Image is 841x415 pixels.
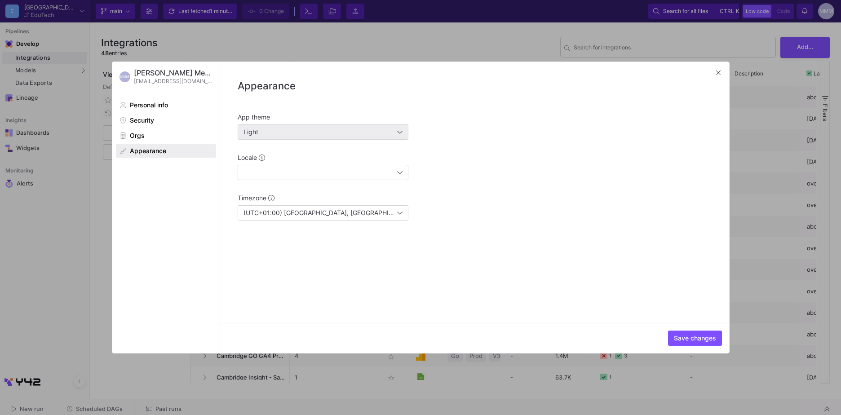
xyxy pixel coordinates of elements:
[134,69,212,76] span: [PERSON_NAME] Meriales
[130,117,154,124] span: Security
[238,80,711,92] h2: Appearance
[116,129,216,142] button: Orgs
[238,154,408,161] div: Locale
[238,114,270,121] span: App theme
[116,144,216,158] button: Appearance
[116,114,216,127] button: Security
[243,128,258,136] span: Light
[134,78,212,84] span: [EMAIL_ADDRESS][DOMAIN_NAME]
[130,102,168,109] span: Personal info
[243,209,679,216] span: (UTC+01:00) [GEOGRAPHIC_DATA], [GEOGRAPHIC_DATA], [GEOGRAPHIC_DATA], [GEOGRAPHIC_DATA], [GEOGRAPH...
[674,335,716,342] span: Save changes
[130,132,145,139] span: Orgs
[130,147,166,155] span: Appearance
[116,98,216,112] button: Personal info
[668,331,722,346] button: Save changes
[120,71,130,82] div: MMM
[238,194,408,202] div: Timezone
